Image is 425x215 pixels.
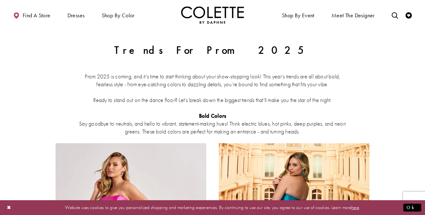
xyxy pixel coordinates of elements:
span: Find a store [23,12,51,19]
span: Shop By Event [280,6,316,24]
strong: Bold Colors [199,112,226,119]
p: Say goodbye to neutrals, and hello to vibrant, statement-making hues! Think electric blues, hot p... [79,104,346,135]
a: Toggle search [390,6,400,24]
p: Prom 2025 is coming, and it’s time to start thinking about your show-stopping look! This year’s t... [79,72,346,88]
span: Shop by color [102,12,135,19]
span: Shop By Event [282,12,315,19]
p: Website uses cookies to give you personalized shopping and marketing experiences. By continuing t... [45,203,380,212]
button: Submit Dialog [403,204,421,212]
a: here [351,204,359,211]
a: Meet the designer [330,6,376,24]
a: Find a store [12,6,52,24]
span: Shop by color [100,6,136,24]
a: Visit Home Page [181,6,244,24]
span: Meet the designer [331,12,375,19]
img: Colette by Daphne [181,6,244,24]
p: Ready to stand out on the dance floor? Let’s break down the biggest trends that’ll make you the s... [79,88,346,104]
a: Check Wishlist [404,6,413,24]
h1: Trends for Prom 2025 [68,44,357,57]
span: Dresses [66,6,86,24]
span: Dresses [67,12,85,19]
button: Close Dialog [4,202,14,213]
